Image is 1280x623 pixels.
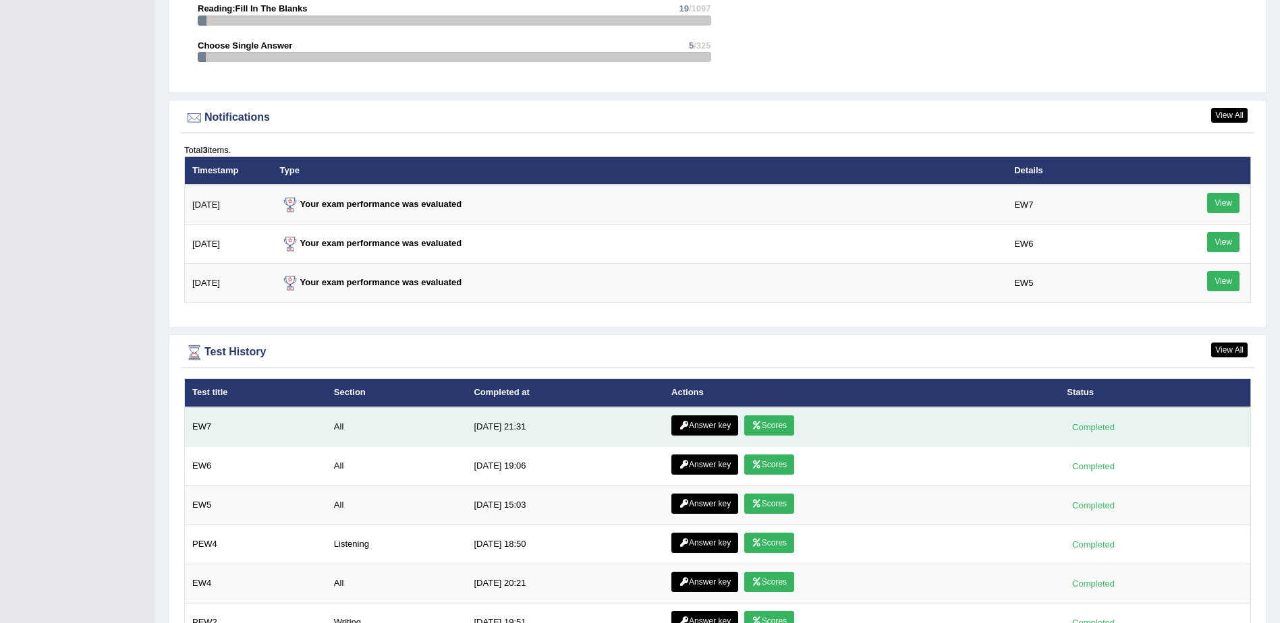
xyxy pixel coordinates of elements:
div: Completed [1067,576,1119,591]
a: View [1207,232,1240,252]
th: Details [1007,156,1169,185]
td: EW5 [185,485,327,525]
th: Section [327,379,467,407]
a: Scores [744,454,794,475]
span: /325 [694,40,711,51]
td: [DATE] 18:50 [466,525,664,564]
strong: Your exam performance was evaluated [280,199,462,209]
td: [DATE] 15:03 [466,485,664,525]
a: View All [1211,343,1248,357]
th: Test title [185,379,327,407]
a: View [1207,193,1240,213]
th: Timestamp [185,156,273,185]
a: Answer key [671,533,738,553]
th: Completed at [466,379,664,407]
a: Answer key [671,572,738,592]
td: EW6 [185,446,327,485]
td: EW4 [185,564,327,603]
span: 19 [679,3,688,13]
td: [DATE] 21:31 [466,407,664,447]
div: Completed [1067,420,1119,434]
td: EW7 [185,407,327,447]
td: [DATE] 19:06 [466,446,664,485]
a: View All [1211,108,1248,123]
div: Notifications [184,108,1251,128]
strong: Your exam performance was evaluated [280,238,462,248]
td: [DATE] [185,225,273,264]
a: Scores [744,572,794,592]
td: All [327,407,467,447]
strong: Choose Single Answer [198,40,292,51]
th: Status [1059,379,1250,407]
a: Answer key [671,415,738,436]
td: All [327,485,467,525]
span: 5 [689,40,694,51]
a: Answer key [671,454,738,475]
td: EW5 [1007,264,1169,303]
strong: Your exam performance was evaluated [280,277,462,287]
a: Scores [744,494,794,514]
a: View [1207,271,1240,291]
td: [DATE] [185,264,273,303]
div: Test History [184,343,1251,363]
span: /1097 [689,3,711,13]
td: All [327,446,467,485]
td: Listening [327,525,467,564]
td: PEW4 [185,525,327,564]
td: All [327,564,467,603]
a: Scores [744,415,794,436]
td: [DATE] [185,185,273,225]
div: Completed [1067,498,1119,512]
td: EW6 [1007,225,1169,264]
th: Type [273,156,1007,185]
b: 3 [202,145,207,155]
td: EW7 [1007,185,1169,225]
th: Actions [664,379,1059,407]
div: Completed [1067,459,1119,473]
a: Scores [744,533,794,553]
div: Completed [1067,537,1119,552]
td: [DATE] 20:21 [466,564,664,603]
a: Answer key [671,494,738,514]
div: Total items. [184,144,1251,156]
strong: Reading:Fill In The Blanks [198,3,308,13]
